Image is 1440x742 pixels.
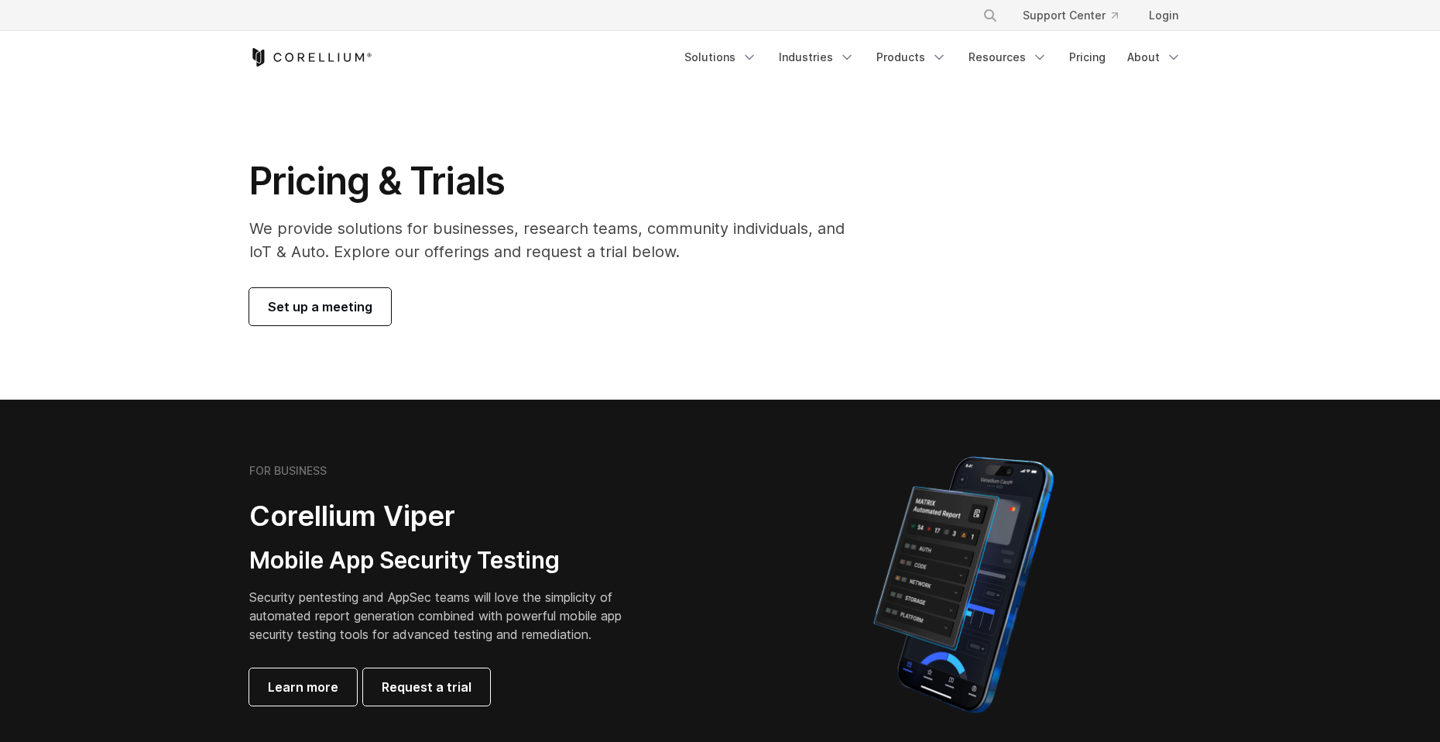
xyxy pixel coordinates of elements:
a: Products [867,43,956,71]
span: Set up a meeting [268,297,372,316]
h1: Pricing & Trials [249,158,866,204]
div: Navigation Menu [675,43,1191,71]
a: Pricing [1060,43,1115,71]
a: Corellium Home [249,48,372,67]
button: Search [976,2,1004,29]
a: Request a trial [363,668,490,706]
h6: FOR BUSINESS [249,464,327,478]
a: Resources [959,43,1057,71]
span: Request a trial [382,678,471,696]
a: Industries [770,43,864,71]
div: Navigation Menu [964,2,1191,29]
span: Learn more [268,678,338,696]
h2: Corellium Viper [249,499,646,534]
p: We provide solutions for businesses, research teams, community individuals, and IoT & Auto. Explo... [249,217,866,263]
a: Login [1137,2,1191,29]
h3: Mobile App Security Testing [249,546,646,575]
a: Set up a meeting [249,288,391,325]
a: About [1118,43,1191,71]
a: Solutions [675,43,766,71]
a: Support Center [1010,2,1130,29]
img: Corellium MATRIX automated report on iPhone showing app vulnerability test results across securit... [847,449,1080,720]
p: Security pentesting and AppSec teams will love the simplicity of automated report generation comb... [249,588,646,644]
a: Learn more [249,668,357,706]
